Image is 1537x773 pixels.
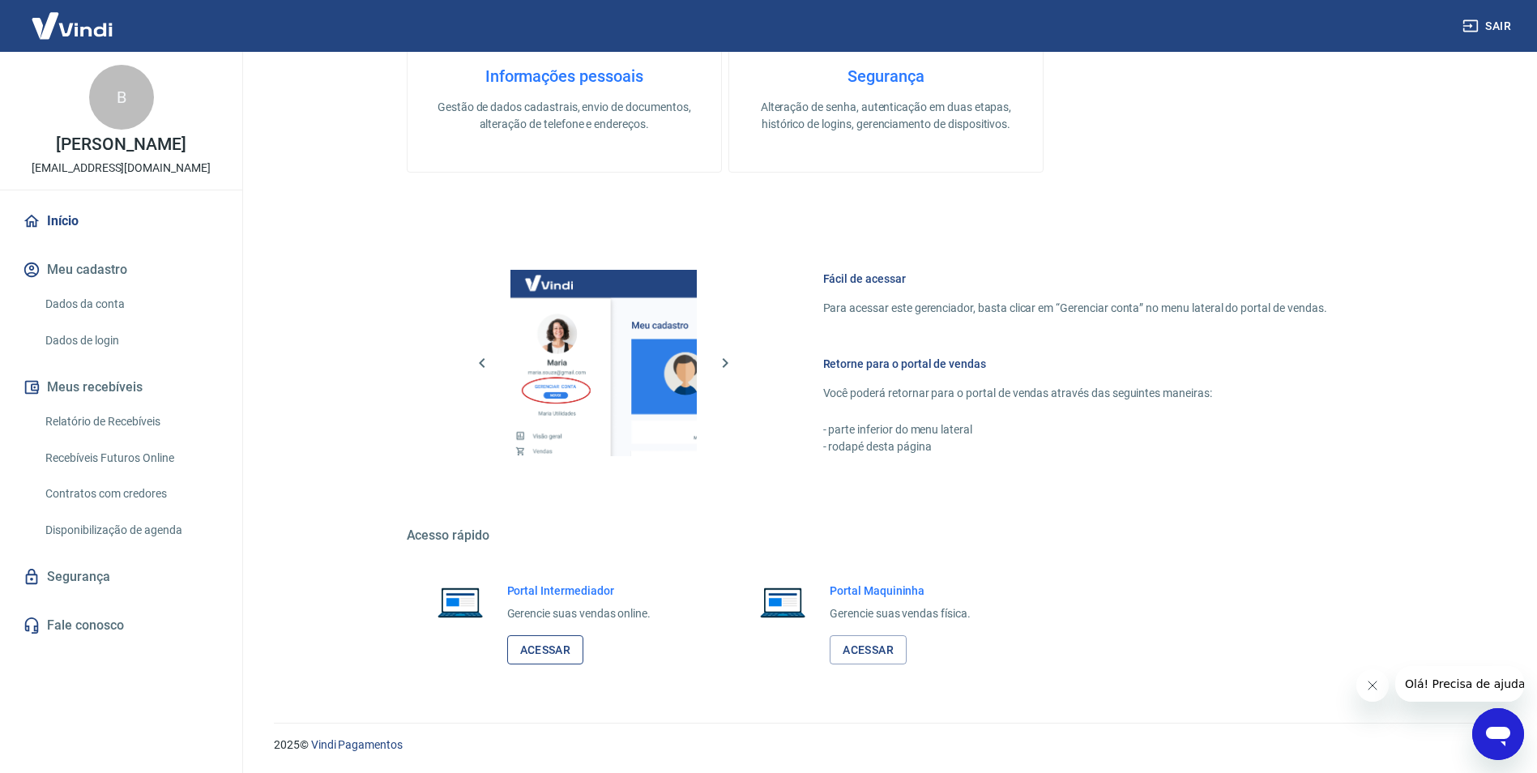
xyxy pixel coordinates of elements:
p: 2025 © [274,737,1498,754]
a: Fale conosco [19,608,223,643]
p: Para acessar este gerenciador, basta clicar em “Gerenciar conta” no menu lateral do portal de ven... [823,300,1327,317]
button: Meu cadastro [19,252,223,288]
img: Imagem da dashboard mostrando o botão de gerenciar conta na sidebar no lado esquerdo [510,270,697,456]
a: Dados da conta [39,288,223,321]
p: Gerencie suas vendas física. [830,605,971,622]
h5: Acesso rápido [407,527,1366,544]
div: B [89,65,154,130]
p: Alteração de senha, autenticação em duas etapas, histórico de logins, gerenciamento de dispositivos. [755,99,1017,133]
h6: Retorne para o portal de vendas [823,356,1327,372]
p: Gerencie suas vendas online. [507,605,651,622]
p: - parte inferior do menu lateral [823,421,1327,438]
h6: Portal Maquininha [830,583,971,599]
img: Imagem de um notebook aberto [749,583,817,621]
img: Vindi [19,1,125,50]
button: Meus recebíveis [19,369,223,405]
a: Início [19,203,223,239]
a: Acessar [830,635,907,665]
a: Acessar [507,635,584,665]
p: - rodapé desta página [823,438,1327,455]
iframe: Mensagem da empresa [1395,666,1524,702]
a: Dados de login [39,324,223,357]
p: [EMAIL_ADDRESS][DOMAIN_NAME] [32,160,211,177]
button: Sair [1459,11,1518,41]
p: Você poderá retornar para o portal de vendas através das seguintes maneiras: [823,385,1327,402]
a: Segurança [19,559,223,595]
a: Disponibilização de agenda [39,514,223,547]
a: Recebíveis Futuros Online [39,442,223,475]
h6: Fácil de acessar [823,271,1327,287]
p: [PERSON_NAME] [56,136,186,153]
h4: Segurança [755,66,1017,86]
span: Olá! Precisa de ajuda? [10,11,136,24]
a: Contratos com credores [39,477,223,510]
h4: Informações pessoais [433,66,695,86]
h6: Portal Intermediador [507,583,651,599]
p: Gestão de dados cadastrais, envio de documentos, alteração de telefone e endereços. [433,99,695,133]
iframe: Botão para abrir a janela de mensagens [1472,708,1524,760]
a: Vindi Pagamentos [311,738,403,751]
iframe: Fechar mensagem [1356,669,1389,702]
a: Relatório de Recebíveis [39,405,223,438]
img: Imagem de um notebook aberto [426,583,494,621]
